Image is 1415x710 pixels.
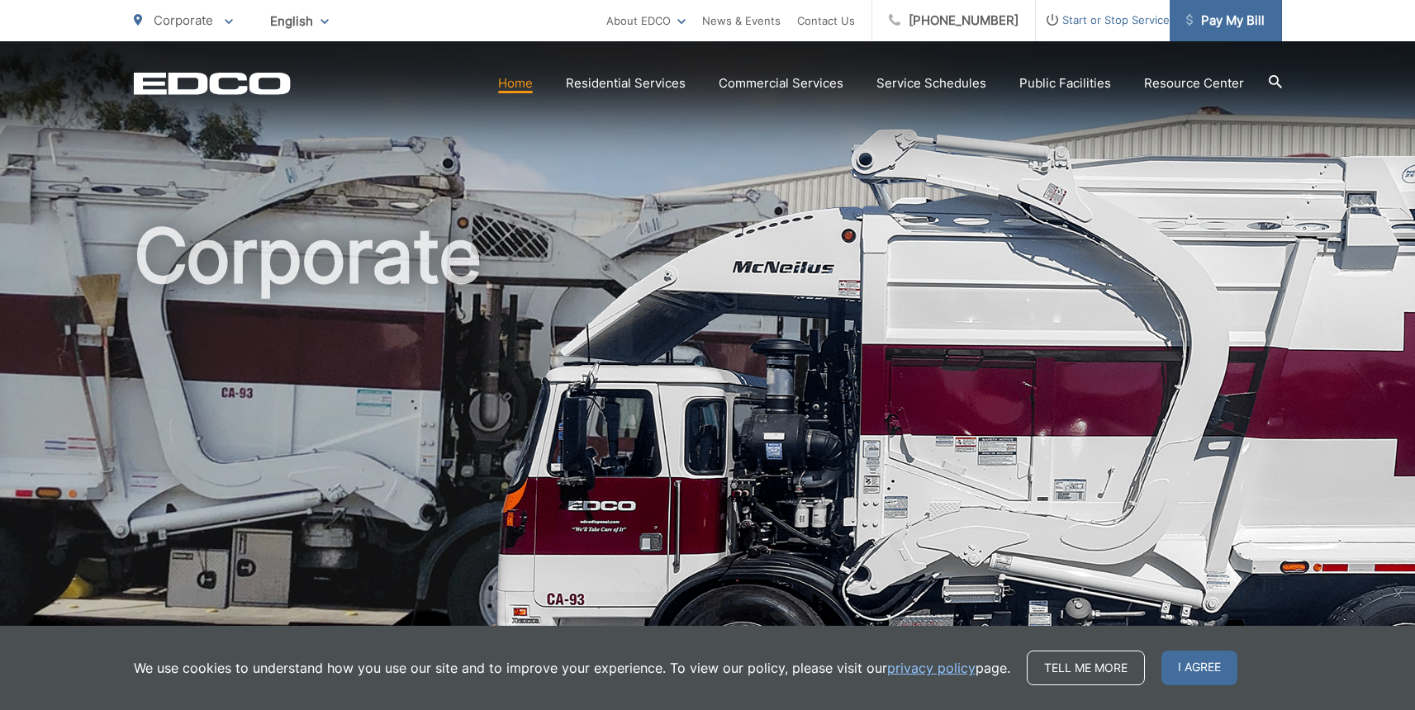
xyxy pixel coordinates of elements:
a: News & Events [702,11,781,31]
a: Residential Services [566,73,686,93]
span: English [258,7,341,35]
a: Commercial Services [719,73,843,93]
a: Resource Center [1144,73,1244,93]
a: Service Schedules [876,73,986,93]
a: Tell me more [1027,651,1145,685]
a: Contact Us [797,11,855,31]
span: Pay My Bill [1186,11,1265,31]
a: privacy policy [887,658,976,678]
a: EDCD logo. Return to the homepage. [134,72,291,95]
span: I agree [1161,651,1237,685]
p: We use cookies to understand how you use our site and to improve your experience. To view our pol... [134,658,1010,678]
a: Home [498,73,533,93]
a: Public Facilities [1019,73,1111,93]
span: Corporate [154,12,213,28]
a: About EDCO [606,11,686,31]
